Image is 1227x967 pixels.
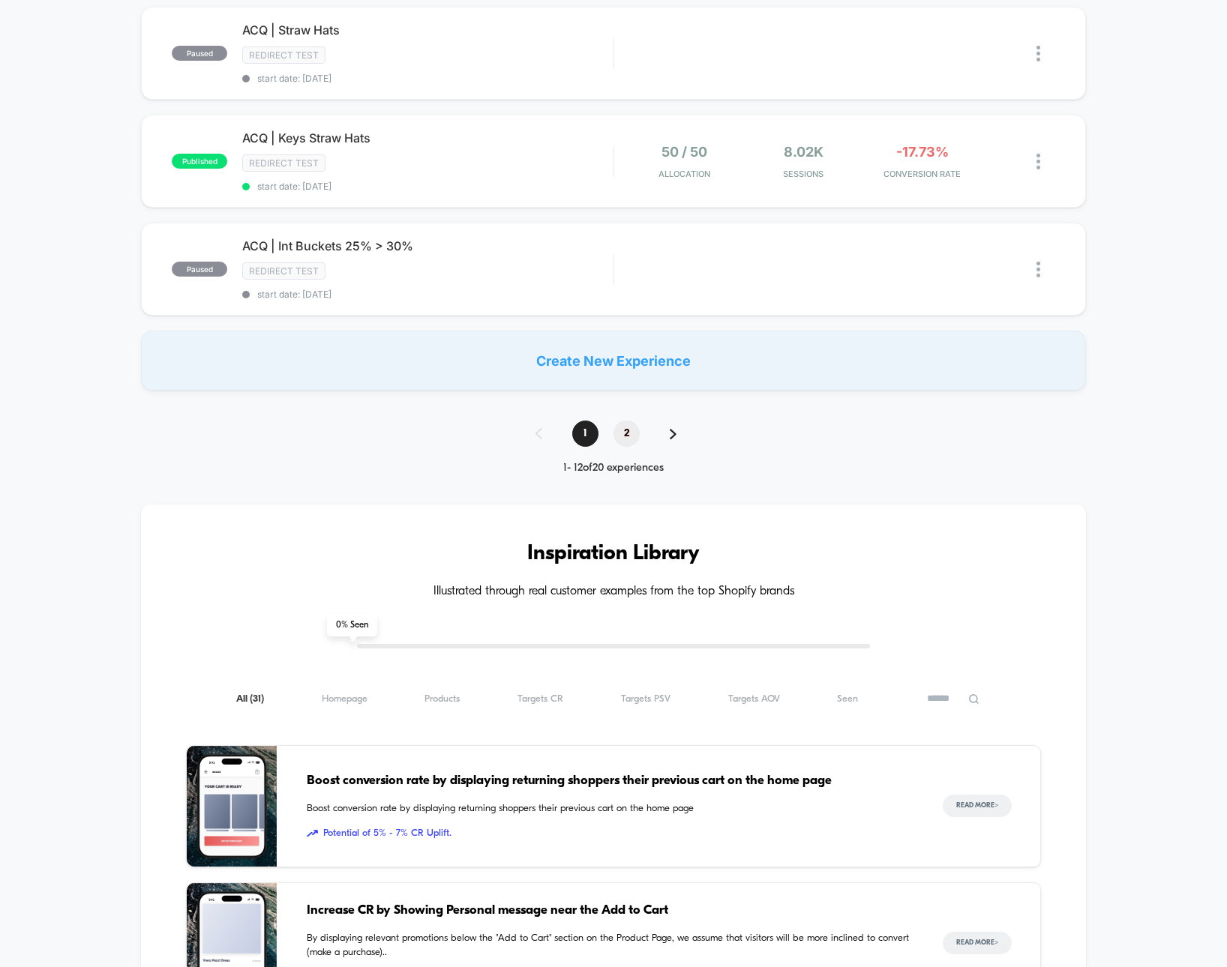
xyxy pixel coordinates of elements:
[242,238,613,253] span: ACQ | Int Buckets 25% > 30%
[327,614,377,636] span: 0 % Seen
[172,262,227,277] span: paused
[1036,154,1040,169] img: close
[307,931,913,960] span: By displaying relevant promotions below the "Add to Cart" section on the Product Page, we assume ...
[242,289,613,300] span: start date: [DATE]
[943,795,1012,817] button: Read More>
[307,801,913,816] span: Boost conversion rate by displaying returning shoppers their previous cart on the home page
[517,693,563,705] span: Targets CR
[242,154,325,172] span: Redirect Test
[1036,46,1040,61] img: close
[572,421,598,447] span: 1
[867,169,978,179] span: CONVERSION RATE
[307,826,913,841] span: Potential of 5% - 7% CR Uplift.
[661,144,707,160] span: 50 / 50
[307,901,913,921] span: Increase CR by Showing Personal message near the Add to Cart
[307,771,913,791] span: Boost conversion rate by displaying returning shoppers their previous cart on the home page
[621,693,670,705] span: Targets PSV
[658,169,710,179] span: Allocation
[172,46,227,61] span: paused
[186,585,1041,599] h4: Illustrated through real customer examples from the top Shopify brands
[322,693,367,705] span: Homepage
[242,262,325,280] span: Redirect Test
[837,693,858,705] span: Seen
[613,421,640,447] span: 2
[242,130,613,145] span: ACQ | Keys Straw Hats
[186,542,1041,566] h3: Inspiration Library
[242,46,325,64] span: Redirect Test
[424,693,460,705] span: Products
[748,169,859,179] span: Sessions
[172,154,227,169] span: published
[236,693,264,705] span: All
[250,694,264,704] span: ( 31 )
[896,144,949,160] span: -17.73%
[520,462,706,475] div: 1 - 12 of 20 experiences
[1036,262,1040,277] img: close
[141,331,1086,391] div: Create New Experience
[242,73,613,84] span: start date: [DATE]
[670,429,676,439] img: pagination forward
[187,746,277,867] img: Boost conversion rate by displaying returning shoppers their previous cart on the home page
[784,144,823,160] span: 8.02k
[242,181,613,192] span: start date: [DATE]
[728,693,780,705] span: Targets AOV
[943,932,1012,954] button: Read More>
[242,22,613,37] span: ACQ | Straw Hats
